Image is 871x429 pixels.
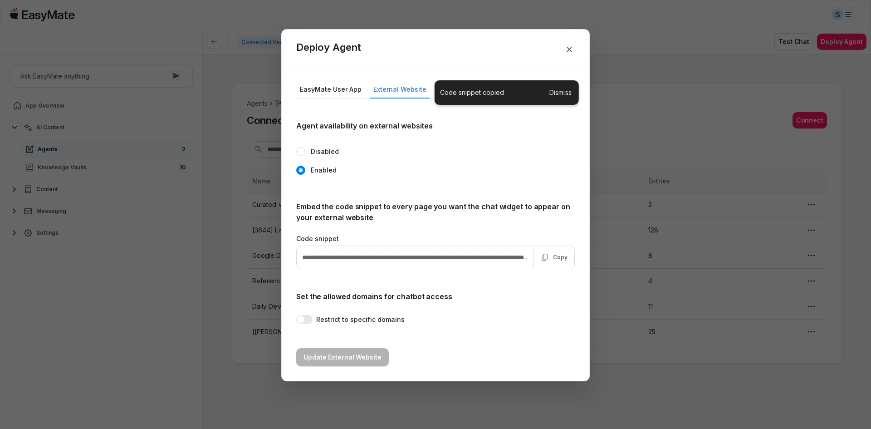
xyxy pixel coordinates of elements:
label: Enabled [311,165,337,175]
button: EasyMate User App [296,82,364,97]
button: External Website [370,82,429,97]
p: Agent availability on external websites [296,120,575,131]
div: Code snippet copied [440,88,504,98]
div: Deploy Agent [296,40,361,54]
label: Disabled [311,147,339,156]
p: Restrict to specific domains [316,315,405,325]
button: Copy [533,246,575,269]
span: Dismiss [548,86,573,99]
p: Copy [553,254,568,261]
p: Set the allowed domains for chatbot access [296,291,575,302]
p: Embed the code snippet to every page you want the chat widget to appear on your external website [296,201,575,223]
